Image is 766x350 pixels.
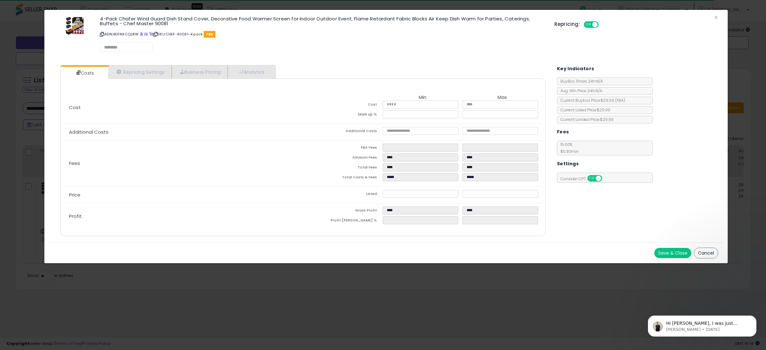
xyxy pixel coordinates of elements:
[64,214,303,219] p: Profit
[64,105,303,110] p: Cost
[557,128,569,136] h5: Fees
[557,160,579,168] h5: Settings
[383,95,462,101] th: Min
[557,107,610,113] span: Current Listed Price: $29.99
[64,130,303,135] p: Additional Costs
[303,110,383,120] td: Mark up %
[694,248,718,258] button: Cancel
[714,13,718,22] span: ×
[100,29,545,39] p: ASIN: B0FNXCQ2RW | SKU: CHEF-90081-4 pack
[615,98,625,103] span: ( FBA )
[557,117,613,122] span: Current Landed Price: $29.99
[557,65,594,73] h5: Key Indicators
[557,142,579,154] span: 15.00 %
[64,161,303,166] p: Fees
[303,153,383,163] td: Amazon Fees
[228,65,275,78] a: Analytics
[172,65,228,78] a: Business Pricing
[303,144,383,153] td: FBA Fees
[303,101,383,110] td: Cost
[557,149,579,154] span: $0.30 min
[204,31,215,38] span: FBA
[557,176,611,182] span: Consider CPT:
[100,16,545,26] h3: 4-Pack Chafer Wind Guard Dish Stand Cover, Decorative Food Warmer Screen for Indoor Outdoor Event...
[654,248,691,258] button: Save & Close
[64,192,303,197] p: Price
[588,176,596,181] span: ON
[303,163,383,173] td: Total Fees
[144,32,148,37] a: All offer listings
[554,22,580,27] h5: Repricing:
[303,173,383,183] td: Total Costs & Fees
[462,95,542,101] th: Max
[598,22,608,27] span: OFF
[584,22,592,27] span: ON
[140,32,143,37] a: BuyBox page
[303,206,383,216] td: Gross Profit
[303,190,383,200] td: Listed
[557,98,625,103] span: Current Buybox Price:
[601,98,625,103] span: $29.99
[638,302,766,347] iframe: Intercom notifications message
[557,78,603,84] span: BuyBox Share 24h: N/A
[109,65,172,78] a: Repricing Settings
[557,88,602,93] span: Avg. Win Price 24h: N/A
[601,176,611,181] span: OFF
[65,16,84,35] img: 51IOixfPZcL._SL60_.jpg
[149,32,153,37] a: Your listing only
[61,67,108,79] a: Costs
[303,216,383,226] td: Profit [PERSON_NAME] %
[303,127,383,137] td: Additional Costs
